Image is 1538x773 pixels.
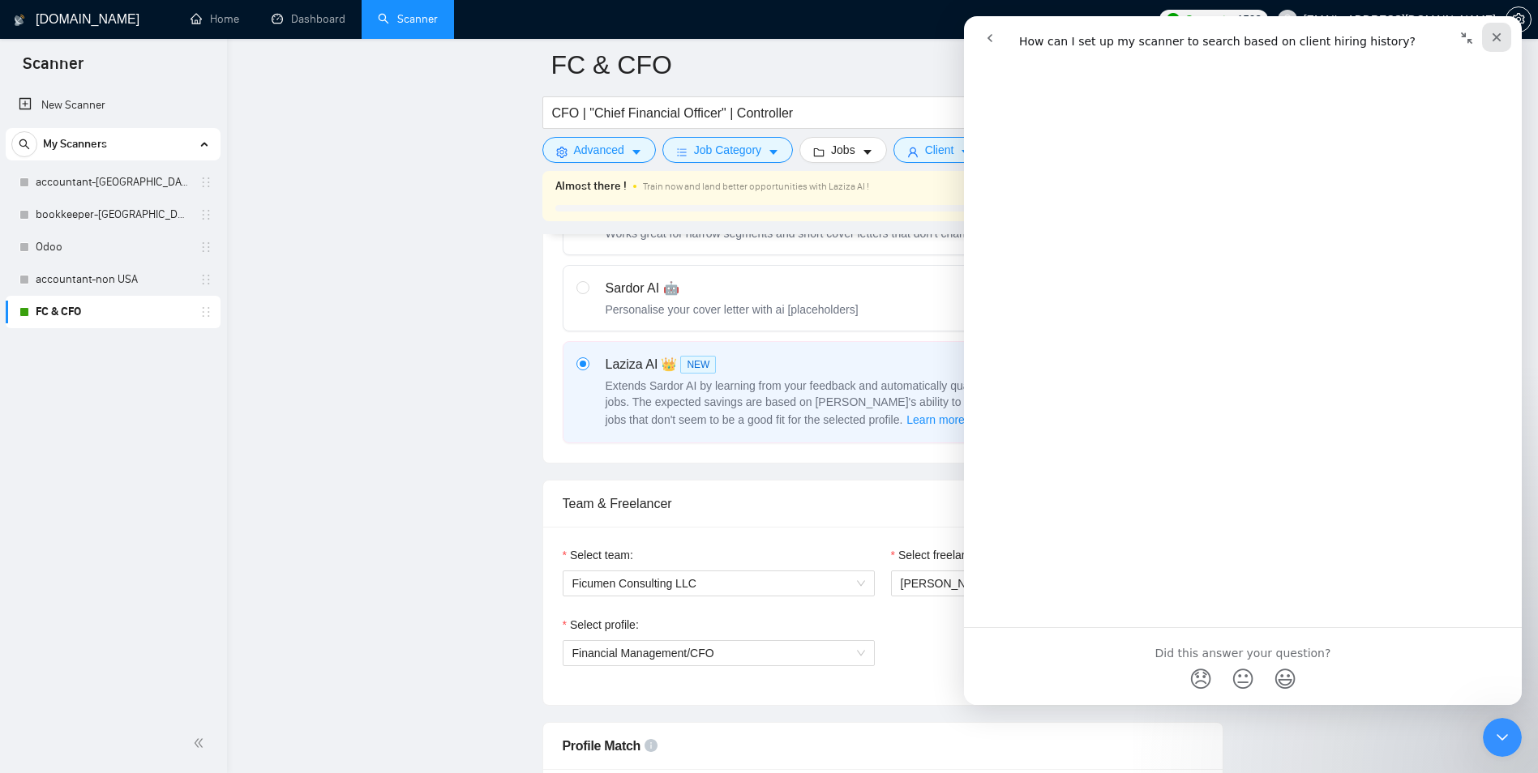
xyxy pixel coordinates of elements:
[862,146,873,158] span: caret-down
[680,356,716,374] span: NEW
[661,355,677,374] span: 👑
[551,45,1190,85] input: Scanner name...
[606,379,999,426] span: Extends Sardor AI by learning from your feedback and automatically qualifying jobs. The expected ...
[12,139,36,150] span: search
[199,208,212,221] span: holder
[199,241,212,254] span: holder
[1282,14,1293,25] span: user
[193,735,209,751] span: double-left
[813,146,825,158] span: folder
[1506,6,1532,32] button: setting
[36,263,190,296] a: accountant-non USA
[906,411,965,429] span: Learn more
[768,146,779,158] span: caret-down
[199,273,212,286] span: holder
[572,647,714,660] span: Financial Management/CFO
[1506,13,1532,26] a: setting
[1483,718,1522,757] iframe: Intercom live chat
[11,131,37,157] button: search
[272,12,345,26] a: dashboardDashboard
[893,137,986,163] button: userClientcaret-down
[570,616,639,634] span: Select profile:
[960,146,971,158] span: caret-down
[831,141,855,159] span: Jobs
[1185,11,1233,28] span: Connects:
[36,231,190,263] a: Odoo
[6,89,221,122] li: New Scanner
[14,7,25,33] img: logo
[907,146,919,158] span: user
[36,199,190,231] a: bookkeeper-[GEOGRAPHIC_DATA]
[556,146,568,158] span: setting
[10,52,96,86] span: Scanner
[6,128,221,328] li: My Scanners
[606,355,1011,374] div: Laziza AI
[199,176,212,189] span: holder
[199,305,212,318] span: holder
[43,128,107,160] span: My Scanners
[606,279,859,298] div: Sardor AI 🤖
[542,137,656,163] button: settingAdvancedcaret-down
[574,141,624,159] span: Advanced
[572,571,865,596] span: Ficumen Consulting LLC
[906,410,966,429] button: Laziza AI NEWExtends Sardor AI by learning from your feedback and automatically qualifying jobs. ...
[694,141,761,159] span: Job Category
[676,146,688,158] span: bars
[36,166,190,199] a: accountant-[GEOGRAPHIC_DATA]
[891,546,987,564] label: Select freelancer:
[19,89,208,122] a: New Scanner
[563,546,633,564] label: Select team:
[901,577,994,590] span: [PERSON_NAME]
[662,137,793,163] button: barsJob Categorycaret-down
[1167,13,1180,26] img: upwork-logo.png
[964,16,1522,705] iframe: Intercom live chat
[1237,11,1262,28] span: 1593
[645,739,658,752] span: info-circle
[1506,13,1531,26] span: setting
[555,177,627,195] span: Almost there !
[36,296,190,328] a: FC & CFO
[563,739,641,753] span: Profile Match
[925,141,954,159] span: Client
[191,12,239,26] a: homeHome
[552,103,985,123] input: Search Freelance Jobs...
[606,301,859,318] div: Personalise your cover letter with ai [placeholders]
[643,181,869,192] span: Train now and land better opportunities with Laziza AI !
[563,480,1203,527] div: Team & Freelancer
[631,146,642,158] span: caret-down
[799,137,887,163] button: folderJobscaret-down
[378,12,438,26] a: searchScanner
